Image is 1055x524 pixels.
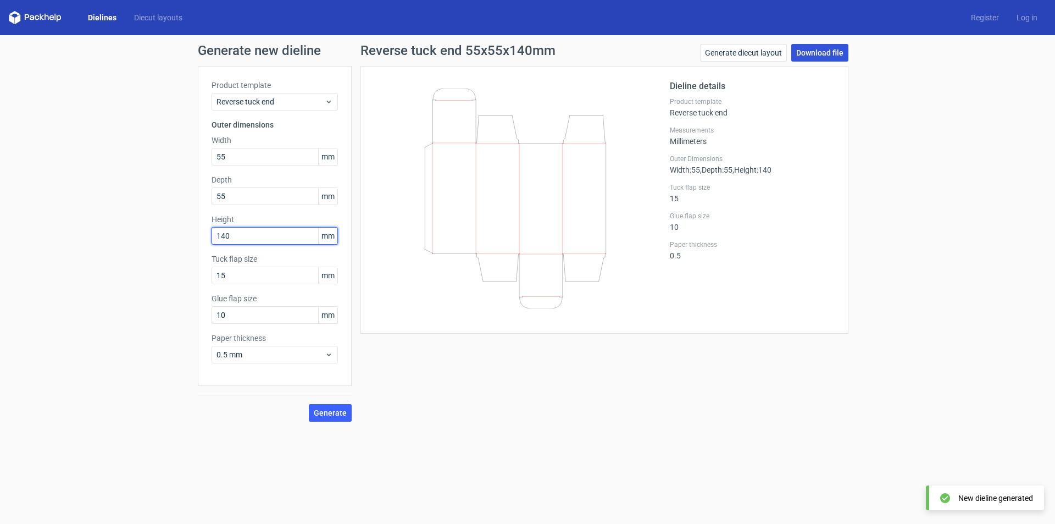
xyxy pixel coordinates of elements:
h3: Outer dimensions [212,119,338,130]
a: Download file [791,44,848,62]
div: Millimeters [670,126,835,146]
span: mm [318,148,337,165]
label: Paper thickness [212,333,338,344]
label: Height [212,214,338,225]
label: Glue flap size [212,293,338,304]
h2: Dieline details [670,80,835,93]
span: Reverse tuck end [216,96,325,107]
label: Depth [212,174,338,185]
div: 0.5 [670,240,835,260]
label: Tuck flap size [212,253,338,264]
span: , Height : 140 [732,166,771,174]
label: Product template [670,97,835,106]
span: mm [318,228,337,244]
label: Tuck flap size [670,183,835,192]
span: 0.5 mm [216,349,325,360]
a: Log in [1008,12,1046,23]
div: 10 [670,212,835,231]
label: Product template [212,80,338,91]
div: Reverse tuck end [670,97,835,117]
div: 15 [670,183,835,203]
label: Paper thickness [670,240,835,249]
span: mm [318,188,337,205]
label: Glue flap size [670,212,835,220]
a: Generate diecut layout [700,44,787,62]
span: Generate [314,409,347,417]
a: Diecut layouts [125,12,191,23]
span: mm [318,267,337,284]
label: Width [212,135,338,146]
span: mm [318,307,337,323]
button: Generate [309,404,352,422]
span: , Depth : 55 [700,166,732,174]
label: Outer Dimensions [670,155,835,163]
span: Width : 55 [670,166,700,174]
a: Dielines [79,12,125,23]
h1: Generate new dieline [198,44,857,57]
h1: Reverse tuck end 55x55x140mm [360,44,556,57]
div: New dieline generated [958,493,1033,504]
a: Register [962,12,1008,23]
label: Measurements [670,126,835,135]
